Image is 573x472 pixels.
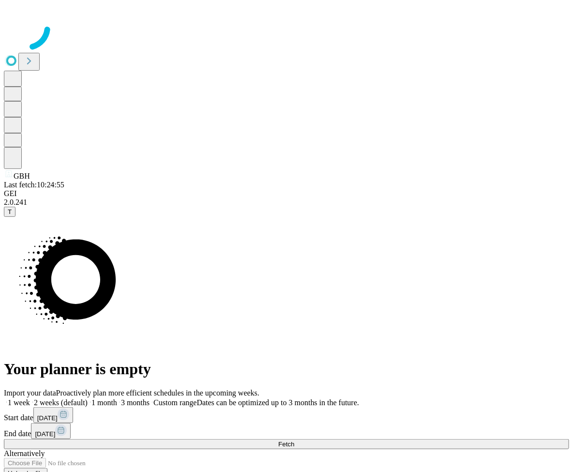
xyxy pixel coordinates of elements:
div: 2.0.241 [4,198,569,207]
button: [DATE] [31,423,71,439]
button: T [4,207,15,217]
span: 1 month [91,398,117,407]
span: T [8,208,12,215]
button: [DATE] [33,407,73,423]
div: GEI [4,189,569,198]
span: Last fetch: 10:24:55 [4,181,64,189]
span: Proactively plan more efficient schedules in the upcoming weeks. [56,389,259,397]
span: Alternatively [4,449,45,457]
button: Fetch [4,439,569,449]
span: Import your data [4,389,56,397]
span: [DATE] [35,430,55,438]
div: End date [4,423,569,439]
span: Fetch [278,441,294,448]
h1: Your planner is empty [4,360,569,378]
div: Start date [4,407,569,423]
span: Custom range [153,398,196,407]
span: 1 week [8,398,30,407]
span: 3 months [121,398,150,407]
span: [DATE] [37,414,58,422]
span: 2 weeks (default) [34,398,88,407]
span: GBH [14,172,30,180]
span: Dates can be optimized up to 3 months in the future. [197,398,359,407]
